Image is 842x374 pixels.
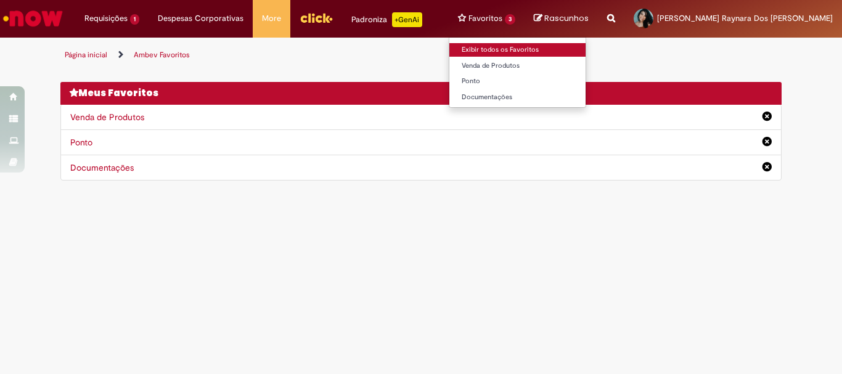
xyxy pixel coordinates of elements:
[449,37,586,108] ul: Favoritos
[84,12,128,25] span: Requisições
[70,137,92,148] a: Ponto
[262,12,281,25] span: More
[70,112,144,123] a: Venda de Produtos
[657,13,833,23] span: [PERSON_NAME] Raynara Dos [PERSON_NAME]
[60,44,782,67] ul: Trilhas de página
[134,50,190,60] a: Ambev Favoritos
[468,12,502,25] span: Favoritos
[534,13,589,25] a: Rascunhos
[505,14,515,25] span: 3
[392,12,422,27] p: +GenAi
[65,50,107,60] a: Página inicial
[158,12,243,25] span: Despesas Corporativas
[449,75,586,88] a: Ponto
[449,43,586,57] a: Exibir todos os Favoritos
[300,9,333,27] img: click_logo_yellow_360x200.png
[449,59,586,73] a: Venda de Produtos
[544,12,589,24] span: Rascunhos
[130,14,139,25] span: 1
[449,91,586,104] a: Documentações
[70,162,134,173] a: Documentações
[78,86,158,99] span: Meus Favoritos
[351,12,422,27] div: Padroniza
[1,6,65,31] img: ServiceNow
